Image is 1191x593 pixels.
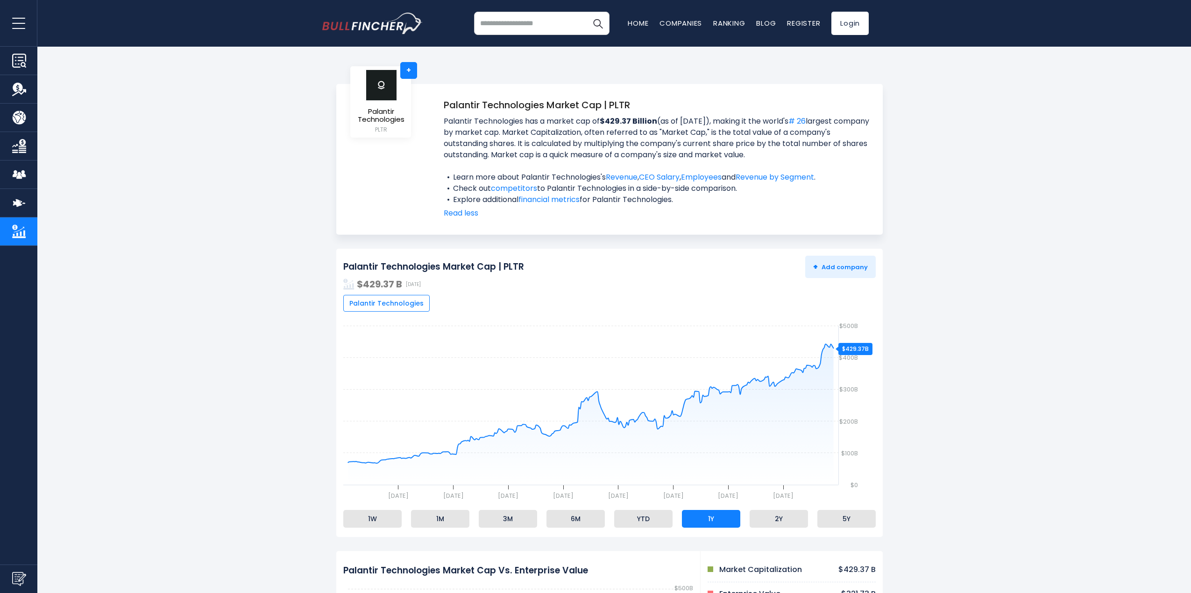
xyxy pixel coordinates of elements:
[839,321,858,330] text: $500B
[813,261,818,272] strong: +
[713,18,745,28] a: Ranking
[756,18,776,28] a: Blog
[719,565,802,575] p: Market Capitalization
[586,12,610,35] button: Search
[838,343,872,355] div: $429.37B
[839,417,858,426] text: $200B
[444,194,873,205] li: Explore additional for Palantir Technologies.
[750,510,808,528] li: 2Y
[614,510,673,528] li: YTD
[444,208,873,219] a: Read less
[674,584,693,593] text: $500B
[841,449,858,458] text: $100B
[681,172,722,182] a: Employees
[718,491,738,500] text: [DATE]
[498,491,518,500] text: [DATE]
[639,172,680,182] a: CEO Salary
[553,491,574,500] text: [DATE]
[479,510,537,528] li: 3M
[805,256,876,278] button: +Add company
[343,510,402,528] li: 1W
[546,510,605,528] li: 6M
[608,491,629,500] text: [DATE]
[443,491,464,500] text: [DATE]
[322,13,423,34] a: Go to homepage
[388,491,409,500] text: [DATE]
[365,70,397,101] img: logo
[838,565,876,575] p: $429.37 B
[851,481,858,489] text: $0
[817,510,876,528] li: 5Y
[357,278,402,291] strong: $429.37 B
[444,172,873,183] li: Learn more about Palantir Technologies's , , and .
[663,491,684,500] text: [DATE]
[358,126,404,134] small: PLTR
[444,98,873,112] h1: Palantir Technologies Market Cap | PLTR
[773,491,794,500] text: [DATE]
[659,18,702,28] a: Companies
[839,353,858,362] text: $400B
[444,116,873,172] span: Palantir Technologies has a market cap of (as of [DATE]), making it the world's largest company b...
[357,69,405,135] a: Palantir Technologies PLTR
[628,18,648,28] a: Home
[606,172,638,182] a: Revenue
[322,13,423,34] img: bullfincher logo
[406,281,421,287] span: [DATE]
[343,261,524,273] h2: Palantir Technologies Market Cap | PLTR
[682,510,740,528] li: 1Y
[444,183,873,194] li: Check out to Palantir Technologies in a side-by-side comparison.
[788,116,806,126] a: # 26
[411,510,469,528] li: 1M
[839,385,858,394] text: $300B
[491,183,537,194] a: competitors
[343,279,354,290] img: addasd
[831,12,869,35] a: Login
[400,62,417,79] a: +
[736,172,814,182] a: Revenue by Segment
[600,116,657,126] strong: $429.37 Billion
[518,194,580,205] a: financial metrics
[787,18,820,28] a: Register
[813,263,868,271] span: Add company
[349,299,424,307] span: Palantir Technologies
[358,108,404,123] span: Palantir Technologies
[343,565,588,577] h2: Palantir Technologies Market Cap Vs. Enterprise Value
